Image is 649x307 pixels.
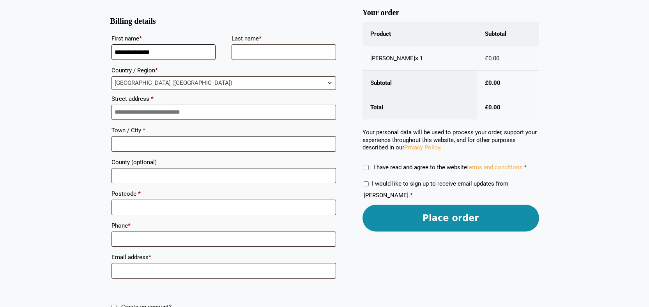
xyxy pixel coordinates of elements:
[363,22,477,46] th: Product
[485,79,500,86] bdi: 0.00
[111,220,336,232] label: Phone
[485,104,488,111] span: £
[363,205,539,232] button: Place order
[467,164,522,171] a: terms and conditions
[364,180,508,199] label: I would like to sign up to receive email updates from [PERSON_NAME].
[404,144,440,151] a: Privacy Policy
[363,129,539,152] p: Your personal data will be used to process your order, support your experience throughout this we...
[364,165,369,170] input: I have read and agree to the websiteterms and conditions *
[485,55,499,62] bdi: 0.00
[111,188,336,200] label: Postcode
[477,22,539,46] th: Subtotal
[131,159,157,166] span: (optional)
[363,95,477,120] th: Total
[485,55,488,62] span: £
[111,76,336,90] span: Country / Region
[363,71,477,95] th: Subtotal
[415,55,423,62] strong: × 1
[111,93,336,105] label: Street address
[485,104,500,111] bdi: 0.00
[363,46,477,71] td: [PERSON_NAME]
[111,156,336,168] label: County
[363,11,539,14] h3: Your order
[364,181,369,186] input: I would like to sign up to receive email updates from [PERSON_NAME].
[112,77,336,89] span: United Kingdom (UK)
[373,164,522,171] span: I have read and agree to the website
[485,79,488,86] span: £
[111,125,336,136] label: Town / City
[111,251,336,263] label: Email address
[524,164,527,171] abbr: required
[110,20,337,23] h3: Billing details
[111,65,336,76] label: Country / Region
[232,33,336,44] label: Last name
[111,33,216,44] label: First name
